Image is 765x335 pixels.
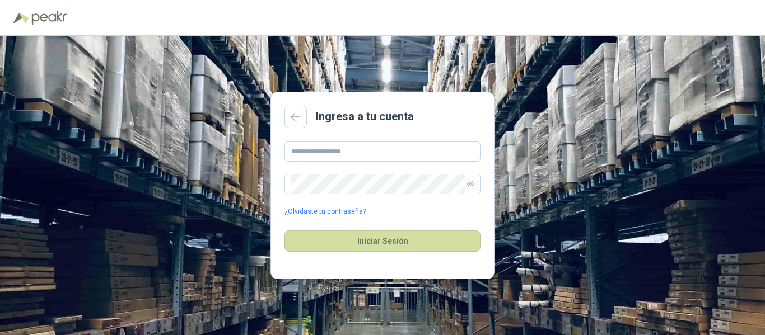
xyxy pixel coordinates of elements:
button: Iniciar Sesión [284,230,481,252]
img: Peakr [31,11,67,25]
img: Logo [13,12,29,23]
a: ¿Olvidaste tu contraseña? [284,206,366,217]
h2: Ingresa a tu cuenta [316,108,414,125]
span: eye-invisible [467,181,474,187]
